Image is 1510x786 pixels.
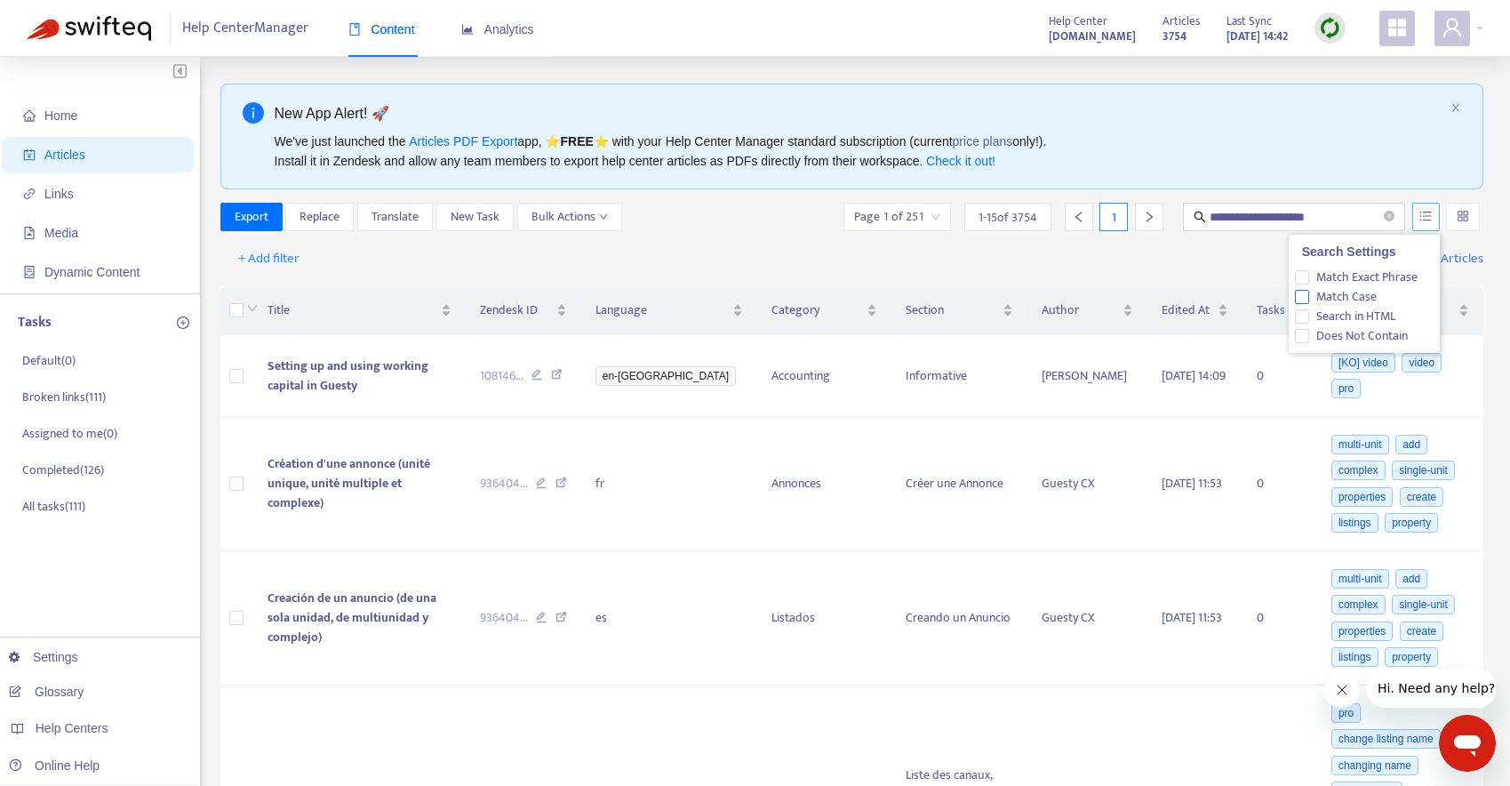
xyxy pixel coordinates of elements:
iframe: Message from company [1367,669,1496,708]
span: Language [595,301,729,320]
span: listings [1331,513,1378,533]
span: 108146 ... [480,366,523,386]
p: Default ( 0 ) [22,351,76,370]
th: Edited At [1147,286,1242,335]
button: close [1450,102,1461,114]
strong: Search Settings [1302,245,1396,259]
span: [DATE] 11:53 [1162,473,1222,493]
span: Media [44,226,78,240]
p: All tasks ( 111 ) [22,497,85,516]
a: [DOMAIN_NAME] [1049,26,1136,46]
span: account-book [23,148,36,161]
span: Content [348,22,415,36]
iframe: Close message [1324,672,1360,708]
td: [PERSON_NAME] [1027,335,1147,417]
span: right [1143,211,1155,223]
span: complex [1331,595,1386,614]
span: pro [1331,379,1361,398]
span: close-circle [1384,211,1394,221]
span: Export [235,207,268,227]
a: Settings [9,650,78,664]
span: listings [1331,647,1378,667]
p: Tasks [18,312,52,333]
span: search [1194,211,1206,223]
th: Tasks [1242,286,1314,335]
div: We've just launched the app, ⭐ ⭐️ with your Help Center Manager standard subscription (current on... [275,132,1444,171]
td: 0 [1242,417,1314,551]
td: Guesty CX [1027,551,1147,686]
button: + Add filter [225,245,313,273]
td: Listados [757,551,891,686]
span: Articles [1162,12,1200,31]
span: en-[GEOGRAPHIC_DATA] [595,366,736,386]
span: change listing name [1331,729,1441,749]
span: Links [44,187,74,201]
span: close [1450,102,1461,113]
span: 936404 ... [480,474,528,493]
span: user [1442,17,1463,38]
span: [KO] video [1331,353,1395,373]
span: video [1402,353,1442,373]
span: properties [1331,487,1393,507]
span: Author [1042,301,1119,320]
span: Help Center [1049,12,1107,31]
span: create [1400,487,1443,507]
span: + Add filter [238,248,300,269]
span: [DATE] 11:53 [1162,607,1222,628]
span: Section [906,301,999,320]
span: create [1400,622,1443,641]
td: 0 [1242,551,1314,686]
strong: [DOMAIN_NAME] [1049,27,1136,46]
p: Completed ( 126 ) [22,461,104,479]
button: unordered-list [1412,203,1440,231]
span: add [1395,435,1427,454]
span: [DATE] 14:09 [1162,365,1226,386]
span: Creación de un anuncio (de una sola unidad, de multiunidad y complejo) [268,588,436,647]
span: Bulk Actions [531,207,608,227]
span: down [247,303,258,314]
td: Accounting [757,335,891,417]
span: multi-unit [1331,569,1389,589]
span: Création d'une annonce (unité unique, unité multiple et complexe) [268,453,430,513]
span: Does Not Contain [1309,326,1415,346]
span: Zendesk ID [480,301,553,320]
span: Translate [372,207,419,227]
span: info-circle [243,102,264,124]
p: Assigned to me ( 0 ) [22,424,117,443]
span: Setting up and using working capital in Guesty [268,356,428,396]
span: Replace [300,207,340,227]
th: Language [581,286,757,335]
span: properties [1331,622,1393,641]
span: book [348,23,361,36]
span: add [1395,569,1427,589]
span: unordered-list [1419,210,1432,222]
td: Annonces [757,417,891,551]
a: Online Help [9,758,100,773]
button: Export [220,203,283,231]
strong: [DATE] 14:42 [1226,27,1288,46]
th: Category [757,286,891,335]
div: New App Alert! 🚀 [275,102,1444,124]
span: down [599,213,608,221]
span: New Task [451,207,499,227]
span: 936404 ... [480,608,528,628]
span: Articles [44,148,85,162]
span: Help Centers [36,721,108,735]
span: Match Case [1309,287,1384,307]
span: appstore [1386,17,1408,38]
td: Créer une Annonce [891,417,1027,551]
img: sync.dc5367851b00ba804db3.png [1319,17,1341,39]
td: fr [581,417,757,551]
td: 0 [1242,335,1314,417]
span: property [1385,647,1438,667]
span: container [23,266,36,278]
span: Search in HTML [1309,307,1402,326]
td: Guesty CX [1027,417,1147,551]
span: Category [771,301,863,320]
a: price plans [953,134,1013,148]
p: Broken links ( 111 ) [22,388,106,406]
span: Tasks [1257,301,1285,320]
span: Analytics [461,22,534,36]
span: Help Center Manager [182,12,308,45]
span: Last Sync [1226,12,1272,31]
